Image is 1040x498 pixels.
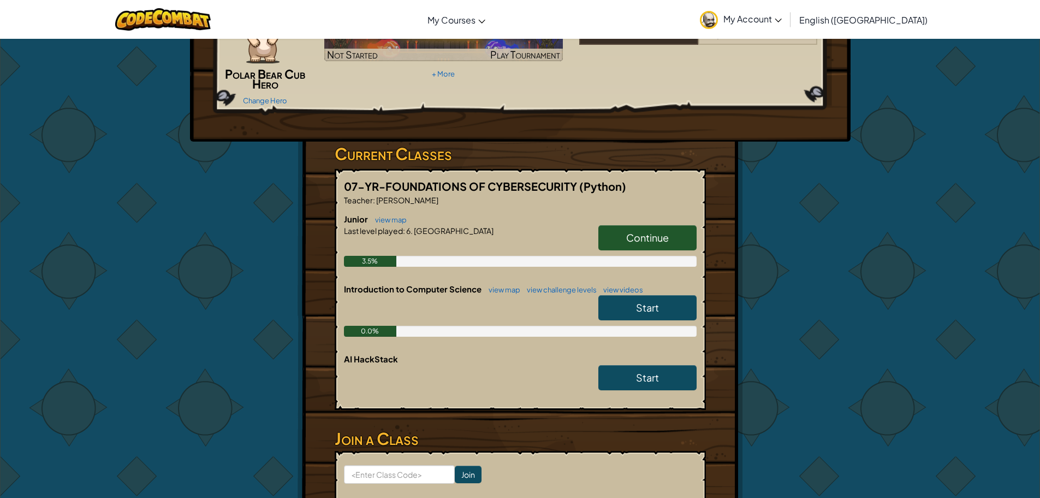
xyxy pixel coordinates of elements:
span: Continue [626,231,669,244]
img: Golden Goal [324,20,563,61]
input: Join [455,466,482,483]
span: My Courses [427,14,476,26]
h3: Current Classes [335,142,706,166]
a: Start [598,365,697,390]
a: My Courses [422,5,491,34]
span: Start [636,371,659,384]
div: 0.0% [344,326,397,337]
img: avatar [700,11,718,29]
span: AI HackStack [344,354,398,364]
span: 07-YR-FOUNDATIONS OF CYBERSECURITY [344,179,579,193]
span: : [373,195,375,205]
a: view map [370,215,407,224]
div: 3.5% [344,256,397,267]
a: Change Hero [243,96,287,105]
span: 6. [405,226,413,236]
span: Play Tournament [490,48,560,61]
a: + More [432,69,455,78]
span: Not Started [327,48,378,61]
a: 07 Yr Foundations of Cybersecurity#6/14players [579,34,818,47]
a: Not StartedPlay Tournament [324,20,563,61]
span: : [403,226,405,236]
a: English ([GEOGRAPHIC_DATA]) [794,5,933,34]
a: view videos [598,285,643,294]
span: [PERSON_NAME] [375,195,438,205]
span: Junior [344,214,370,224]
h3: Join a Class [335,426,706,451]
a: view map [483,285,520,294]
span: Last level played [344,226,403,236]
span: English ([GEOGRAPHIC_DATA]) [799,14,928,26]
a: view challenge levels [521,285,597,294]
span: (Python) [579,179,626,193]
span: Teacher [344,195,373,205]
span: [GEOGRAPHIC_DATA] [413,226,494,236]
input: <Enter Class Code> [344,465,455,484]
span: Start [636,301,659,314]
a: My Account [694,2,787,37]
span: My Account [723,13,782,25]
span: Polar Bear Cub Hero [225,66,305,91]
span: Introduction to Computer Science [344,284,483,294]
img: CodeCombat logo [115,8,211,31]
